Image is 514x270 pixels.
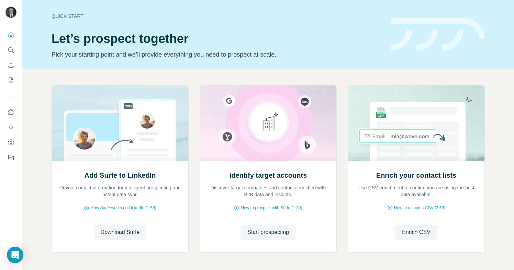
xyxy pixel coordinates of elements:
[52,32,383,46] h1: Let’s prospect together
[5,59,16,71] button: Enrich CSV
[391,18,485,51] img: banner
[241,225,296,240] button: Start prospecting
[395,225,437,240] button: Enrich CSV
[7,247,23,263] div: Open Intercom Messenger
[402,228,431,236] span: Enrich CSV
[207,184,329,198] p: Discover target companies and contacts enriched with B2B data and insights.
[52,85,189,161] img: Add Surfe to LinkedIn
[59,184,181,198] p: Reveal contact information for intelligent prospecting and instant data sync.
[394,205,445,211] span: How to upload a CSV (2:59)
[91,205,156,211] span: How Surfe works on LinkedIn (1:58)
[200,85,337,161] img: Identify target accounts
[247,228,289,236] span: Start prospecting
[5,151,16,164] button: Feedback
[230,171,307,180] h2: Identify target accounts
[5,7,16,18] img: Avatar
[5,74,16,86] button: My lists
[52,50,383,59] p: Pick your starting point and we’ll provide everything you need to prospect at scale.
[5,29,16,41] button: Quick start
[355,184,478,198] p: Use CSV enrichment to confirm you are using the best data available.
[101,228,140,236] span: Download Surfe
[52,13,383,20] div: Quick start
[85,171,156,180] h2: Add Surfe to LinkedIn
[94,225,147,240] button: Download Surfe
[5,136,16,149] button: Dashboard
[348,85,485,161] img: Enrich your contact lists
[5,121,16,133] button: Use Surfe API
[5,106,16,118] button: Use Surfe on LinkedIn
[376,171,456,180] h2: Enrich your contact lists
[5,44,16,56] button: Search
[241,205,302,211] span: How to prospect with Surfe (1:30)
